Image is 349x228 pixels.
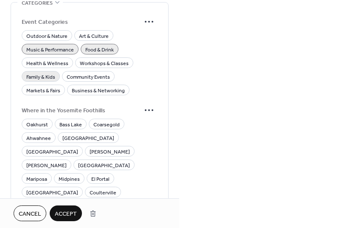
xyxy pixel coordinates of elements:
[22,106,141,115] span: Where in the Yosemite Foothills
[22,18,141,27] span: Event Categories
[78,161,130,170] span: [GEOGRAPHIC_DATA]
[26,188,78,197] span: [GEOGRAPHIC_DATA]
[26,72,55,81] span: Family & Kids
[90,147,130,156] span: [PERSON_NAME]
[26,86,60,95] span: Markets & Fairs
[19,210,41,219] span: Cancel
[26,147,78,156] span: [GEOGRAPHIC_DATA]
[59,120,82,129] span: Bass Lake
[50,205,82,221] button: Accept
[26,59,68,68] span: Health & Wellness
[26,45,74,54] span: Music & Performance
[26,31,68,40] span: Outdoor & Nature
[14,205,46,221] button: Cancel
[55,210,77,219] span: Accept
[59,174,80,183] span: Midpines
[67,72,110,81] span: Community Events
[93,120,120,129] span: Coarsegold
[79,31,109,40] span: Art & Culture
[26,134,51,142] span: Ahwahnee
[26,120,48,129] span: Oakhurst
[91,174,110,183] span: El Portal
[85,45,114,54] span: Food & Drink
[72,86,125,95] span: Business & Networking
[90,188,116,197] span: Coulterville
[26,174,47,183] span: Mariposa
[62,134,114,142] span: [GEOGRAPHIC_DATA]
[80,59,129,68] span: Workshops & Classes
[26,161,67,170] span: [PERSON_NAME]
